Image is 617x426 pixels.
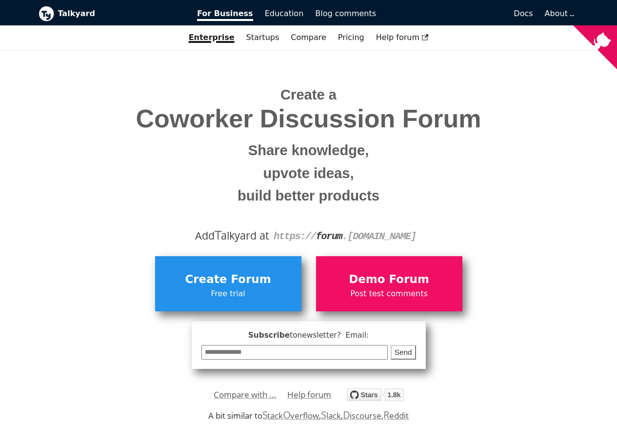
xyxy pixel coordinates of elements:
button: Send [391,345,416,360]
a: Discourse [343,410,381,421]
span: to newsletter ? Email: [290,331,369,340]
strong: forum [316,231,342,242]
a: Talkyard logoTalkyard [39,6,184,21]
b: Talkyard [58,7,184,20]
span: R [383,408,390,422]
a: Docs [382,5,539,22]
a: Education [259,5,310,22]
a: About [545,9,573,18]
span: Blog comments [315,9,376,18]
span: Subscribe [201,329,416,342]
span: Docs [514,9,533,18]
a: For Business [191,5,259,22]
code: https:// . [DOMAIN_NAME] [274,231,416,242]
a: Compare with ... [214,387,277,402]
a: Compare [291,33,326,42]
span: Coworker Discussion Forum [46,105,572,133]
small: build better products [46,184,572,207]
img: Talkyard logo [39,6,54,21]
a: Enterprise [183,29,240,46]
span: Help forum [376,33,429,42]
a: Help forum [287,387,331,402]
a: Create ForumFree trial [155,256,301,311]
span: Post test comments [321,287,458,300]
a: Reddit [383,410,409,421]
img: talkyard.svg [347,388,404,401]
span: T [215,226,221,243]
a: StackOverflow [262,410,319,421]
span: Create a [280,87,337,102]
span: S [262,408,268,422]
a: Pricing [332,29,370,46]
a: Star debiki/talkyard on GitHub [347,390,404,404]
span: Free trial [160,287,297,300]
a: Startups [240,29,285,46]
span: For Business [197,9,253,21]
a: Demo ForumPost test comments [316,256,462,311]
div: Add alkyard at [46,227,572,244]
span: O [283,408,291,422]
a: Slack [321,410,340,421]
small: upvote ideas, [46,162,572,185]
a: Blog comments [309,5,382,22]
small: Share knowledge, [46,139,572,162]
a: Help forum [370,29,435,46]
span: Demo Forum [321,270,458,289]
span: S [321,408,326,422]
span: Education [265,9,304,18]
span: Create Forum [160,270,297,289]
span: D [343,408,350,422]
